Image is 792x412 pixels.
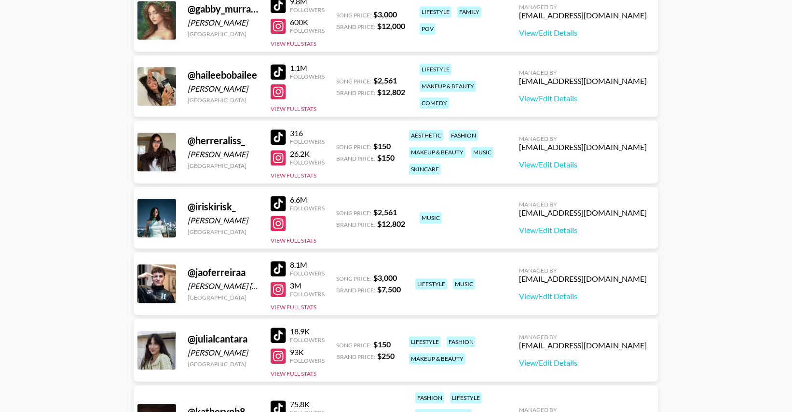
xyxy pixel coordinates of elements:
div: [EMAIL_ADDRESS][DOMAIN_NAME] [519,274,647,284]
div: music [453,278,475,289]
div: Managed By [519,267,647,274]
button: View Full Stats [271,370,316,377]
div: pov [420,23,436,34]
div: skincare [409,164,441,175]
strong: $ 12,000 [377,21,405,30]
div: 18.9K [290,327,325,336]
div: makeup & beauty [409,353,465,364]
div: Followers [290,159,325,166]
div: fashion [449,130,478,141]
div: 6.6M [290,195,325,205]
div: Managed By [519,333,647,341]
div: [GEOGRAPHIC_DATA] [188,162,259,169]
div: [GEOGRAPHIC_DATA] [188,294,259,301]
button: View Full Stats [271,40,316,47]
button: View Full Stats [271,237,316,244]
div: [PERSON_NAME] [188,216,259,225]
div: fashion [415,392,444,403]
div: fashion [447,336,476,347]
strong: $ 3,000 [373,10,397,19]
div: Followers [290,138,325,145]
div: Followers [290,270,325,277]
div: music [420,212,442,223]
div: [PERSON_NAME] [188,84,259,94]
div: lifestyle [420,64,451,75]
div: [EMAIL_ADDRESS][DOMAIN_NAME] [519,11,647,20]
div: 75.8K [290,399,325,409]
div: Followers [290,205,325,212]
div: 93K [290,347,325,357]
a: View/Edit Details [519,225,647,235]
div: @ iriskirisk_ [188,201,259,213]
div: [GEOGRAPHIC_DATA] [188,30,259,38]
div: [GEOGRAPHIC_DATA] [188,360,259,368]
span: Brand Price: [336,155,375,162]
a: View/Edit Details [519,160,647,169]
div: Followers [290,290,325,298]
strong: $ 12,802 [377,87,405,96]
div: Managed By [519,69,647,76]
div: @ herreraliss_ [188,135,259,147]
div: 1.1M [290,63,325,73]
div: lifestyle [415,278,447,289]
strong: $ 150 [373,141,391,151]
strong: $ 150 [377,153,395,162]
div: 26.2K [290,149,325,159]
strong: $ 250 [377,351,395,360]
div: Followers [290,336,325,343]
div: music [471,147,493,158]
button: View Full Stats [271,303,316,311]
button: View Full Stats [271,172,316,179]
strong: $ 150 [373,340,391,349]
span: Song Price: [336,209,371,217]
div: @ jaoferreiraa [188,266,259,278]
div: [GEOGRAPHIC_DATA] [188,228,259,235]
div: Followers [290,357,325,364]
div: @ haileebobailee [188,69,259,81]
span: Song Price: [336,342,371,349]
a: View/Edit Details [519,358,647,368]
button: View Full Stats [271,105,316,112]
div: Managed By [519,201,647,208]
div: 600K [290,17,325,27]
span: Brand Price: [336,287,375,294]
div: lifestyle [420,6,451,17]
div: [GEOGRAPHIC_DATA] [188,96,259,104]
a: View/Edit Details [519,94,647,103]
div: [PERSON_NAME] [PERSON_NAME] Costa [188,281,259,291]
span: Song Price: [336,143,371,151]
div: [EMAIL_ADDRESS][DOMAIN_NAME] [519,142,647,152]
div: comedy [420,97,449,109]
div: makeup & beauty [420,81,476,92]
div: [PERSON_NAME] [188,18,259,27]
div: makeup & beauty [409,147,465,158]
strong: $ 3,000 [373,273,397,282]
span: Brand Price: [336,221,375,228]
div: 8.1M [290,260,325,270]
div: [EMAIL_ADDRESS][DOMAIN_NAME] [519,341,647,350]
span: Brand Price: [336,89,375,96]
span: Brand Price: [336,23,375,30]
div: family [457,6,481,17]
span: Song Price: [336,78,371,85]
div: Managed By [519,135,647,142]
div: 316 [290,128,325,138]
div: 3M [290,281,325,290]
div: [PERSON_NAME] [188,348,259,357]
div: lifestyle [450,392,482,403]
div: Followers [290,6,325,14]
div: [EMAIL_ADDRESS][DOMAIN_NAME] [519,208,647,218]
div: @ gabby_murrayy [188,3,259,15]
div: lifestyle [409,336,441,347]
div: @ julialcantara [188,333,259,345]
div: [PERSON_NAME] [188,150,259,159]
strong: $ 2,561 [373,76,397,85]
span: Song Price: [336,12,371,19]
div: aesthetic [409,130,443,141]
span: Brand Price: [336,353,375,360]
div: Managed By [519,3,647,11]
a: View/Edit Details [519,291,647,301]
strong: $ 12,802 [377,219,405,228]
strong: $ 2,561 [373,207,397,217]
a: View/Edit Details [519,28,647,38]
